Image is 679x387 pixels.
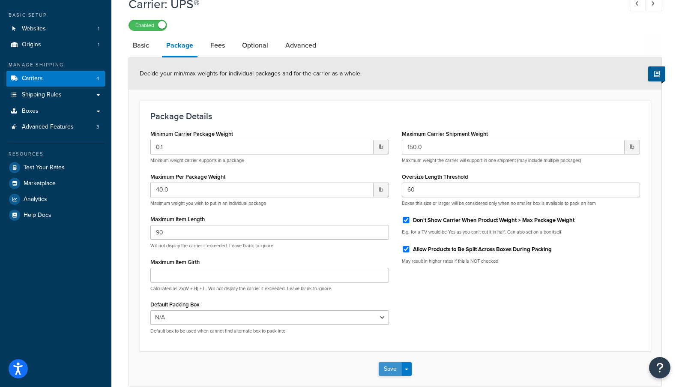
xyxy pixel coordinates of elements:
div: Resources [6,150,105,158]
p: E.g. for a TV would be Yes as you can't cut it in half. Can also set on a box itself [402,229,640,235]
span: 4 [96,75,99,82]
label: Minimum Carrier Package Weight [150,131,233,137]
p: Maximum weight the carrier will support in one shipment (may include multiple packages) [402,157,640,164]
a: Carriers4 [6,71,105,87]
span: Test Your Rates [24,164,65,171]
span: lb [625,140,640,154]
p: Will not display the carrier if exceeded. Leave blank to ignore [150,243,389,249]
a: Marketplace [6,176,105,191]
li: Advanced Features [6,119,105,135]
label: Enabled [129,20,167,30]
a: Fees [206,35,229,56]
a: Origins1 [6,37,105,53]
a: Advanced [281,35,320,56]
span: Websites [22,25,46,33]
button: Show Help Docs [648,66,665,81]
div: Manage Shipping [6,61,105,69]
li: Carriers [6,71,105,87]
span: lb [374,183,389,197]
a: Test Your Rates [6,160,105,175]
label: Default Packing Box [150,301,199,308]
span: lb [374,140,389,154]
p: Maximum weight you wish to put in an individual package [150,200,389,207]
span: Carriers [22,75,43,82]
a: Package [162,35,197,57]
span: Origins [22,41,41,48]
span: Advanced Features [22,123,74,131]
label: Maximum Carrier Shipment Weight [402,131,488,137]
a: Analytics [6,192,105,207]
a: Optional [238,35,272,56]
a: Websites1 [6,21,105,37]
button: Open Resource Center [649,357,670,378]
span: Boxes [22,108,39,115]
span: Analytics [24,196,47,203]
span: Shipping Rules [22,91,62,99]
label: Maximum Item Length [150,216,205,222]
h3: Package Details [150,111,640,121]
p: May result in higher rates if this is NOT checked [402,258,640,264]
span: 3 [96,123,99,131]
span: Marketplace [24,180,56,187]
label: Maximum Item Girth [150,259,200,265]
span: 1 [98,41,99,48]
li: Websites [6,21,105,37]
button: Save [379,362,402,376]
p: Default box to be used when cannot find alternate box to pack into [150,328,389,334]
label: Maximum Per Package Weight [150,174,225,180]
span: 1 [98,25,99,33]
a: Basic [129,35,153,56]
span: Help Docs [24,212,51,219]
a: Help Docs [6,207,105,223]
span: Decide your min/max weights for individual packages and for the carrier as a whole. [140,69,362,78]
p: Boxes this size or larger will be considered only when no smaller box is available to pack an item [402,200,640,207]
label: Don't Show Carrier When Product Weight > Max Package Weight [413,216,574,224]
p: Calculated as 2x(W + H) + L. Will not display the carrier if exceeded. Leave blank to ignore [150,285,389,292]
label: Allow Products to Be Split Across Boxes During Packing [413,246,552,253]
p: Minimum weight carrier supports in a package [150,157,389,164]
a: Boxes [6,103,105,119]
div: Basic Setup [6,12,105,19]
label: Oversize Length Threshold [402,174,468,180]
li: Origins [6,37,105,53]
a: Shipping Rules [6,87,105,103]
a: Advanced Features3 [6,119,105,135]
